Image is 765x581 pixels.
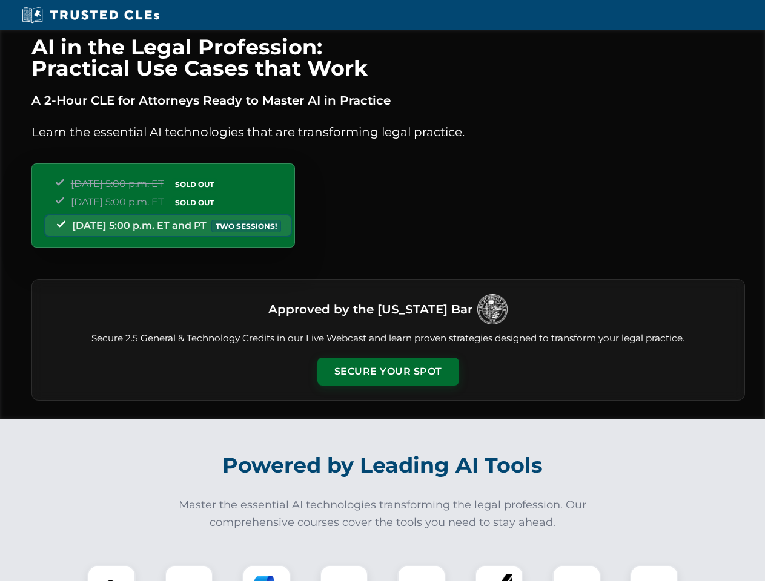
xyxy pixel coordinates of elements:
span: [DATE] 5:00 p.m. ET [71,196,164,208]
h3: Approved by the [US_STATE] Bar [268,298,472,320]
h2: Powered by Leading AI Tools [47,444,718,487]
span: [DATE] 5:00 p.m. ET [71,178,164,189]
span: SOLD OUT [171,196,218,209]
img: Logo [477,294,508,324]
button: Secure Your Spot [317,358,459,386]
p: Secure 2.5 General & Technology Credits in our Live Webcast and learn proven strategies designed ... [47,332,730,346]
p: A 2-Hour CLE for Attorneys Ready to Master AI in Practice [31,91,745,110]
img: Trusted CLEs [18,6,163,24]
h1: AI in the Legal Profession: Practical Use Cases that Work [31,36,745,79]
p: Master the essential AI technologies transforming the legal profession. Our comprehensive courses... [171,496,595,531]
p: Learn the essential AI technologies that are transforming legal practice. [31,122,745,142]
span: SOLD OUT [171,178,218,191]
